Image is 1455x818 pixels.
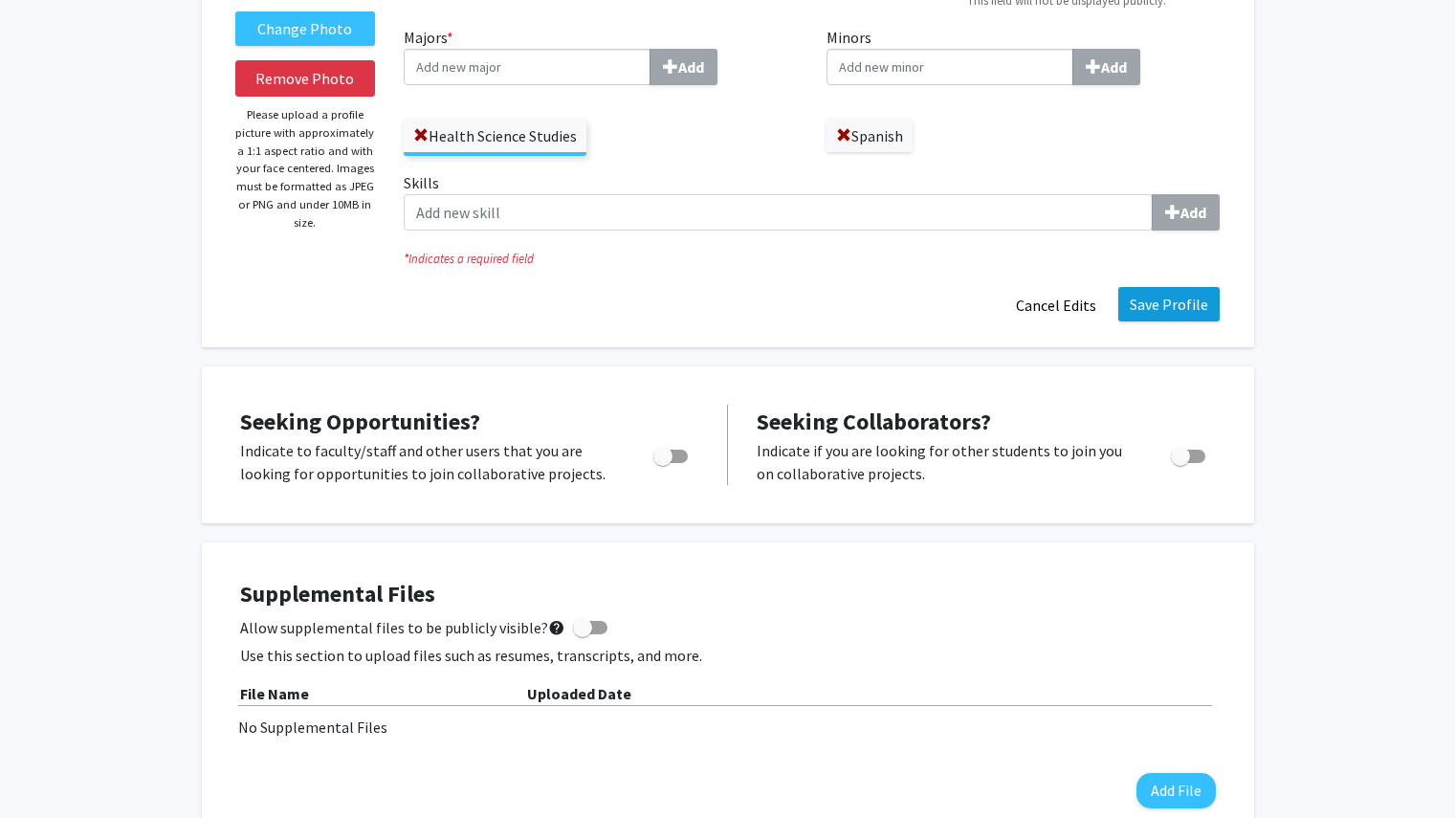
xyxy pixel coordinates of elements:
label: Majors [404,26,798,85]
span: Allow supplemental files to be publicly visible? [240,616,565,639]
b: Add [1180,203,1206,222]
span: Seeking Opportunities? [240,407,480,436]
label: Skills [404,171,1220,231]
button: Remove Photo [235,60,376,97]
i: Indicates a required field [404,250,1220,268]
b: Uploaded Date [527,684,631,703]
input: Majors*Add [404,49,650,85]
b: File Name [240,684,309,703]
label: Minors [827,26,1221,85]
button: Majors* [650,49,717,85]
label: Spanish [827,120,913,152]
p: Use this section to upload files such as resumes, transcripts, and more. [240,644,1216,667]
input: MinorsAdd [827,49,1073,85]
input: SkillsAdd [404,194,1153,231]
button: Skills [1152,194,1220,231]
p: Please upload a profile picture with approximately a 1:1 aspect ratio and with your face centered... [235,106,376,232]
label: ChangeProfile Picture [235,11,376,46]
button: Minors [1072,49,1140,85]
p: Indicate to faculty/staff and other users that you are looking for opportunities to join collabor... [240,439,617,485]
button: Add File [1136,773,1216,808]
p: Indicate if you are looking for other students to join you on collaborative projects. [757,439,1135,485]
button: Cancel Edits [1003,287,1109,323]
iframe: Chat [14,732,81,804]
b: Add [678,57,704,77]
label: Health Science Studies [404,120,586,152]
div: Toggle [646,439,698,468]
b: Add [1101,57,1127,77]
div: Toggle [1163,439,1216,468]
span: Seeking Collaborators? [757,407,991,436]
h4: Supplemental Files [240,581,1216,608]
mat-icon: help [548,616,565,639]
div: No Supplemental Files [238,716,1218,739]
button: Save Profile [1118,287,1220,321]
